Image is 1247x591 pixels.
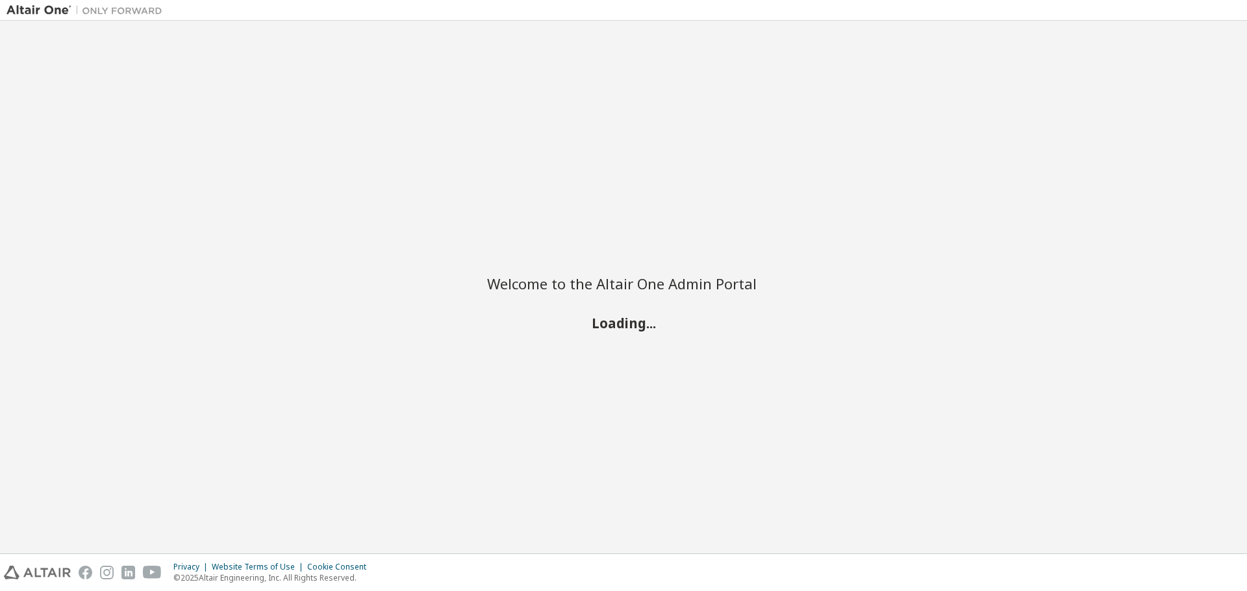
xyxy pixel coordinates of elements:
[143,566,162,579] img: youtube.svg
[4,566,71,579] img: altair_logo.svg
[307,562,374,572] div: Cookie Consent
[173,562,212,572] div: Privacy
[79,566,92,579] img: facebook.svg
[121,566,135,579] img: linkedin.svg
[487,314,760,331] h2: Loading...
[6,4,169,17] img: Altair One
[212,562,307,572] div: Website Terms of Use
[487,274,760,293] h2: Welcome to the Altair One Admin Portal
[173,572,374,583] p: © 2025 Altair Engineering, Inc. All Rights Reserved.
[100,566,114,579] img: instagram.svg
